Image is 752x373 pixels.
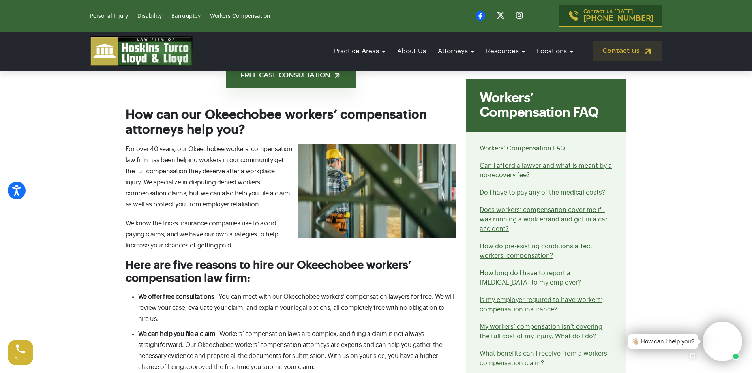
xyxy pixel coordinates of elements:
a: Personal Injury [90,13,128,19]
img: arrow-up-right-light.svg [333,71,341,80]
a: Attorneys [434,40,478,62]
span: [PHONE_NUMBER] [583,15,653,22]
a: Resources [482,40,529,62]
h3: Here are five reasons to hire our Okeechobee workers’ compensation law firm: [126,259,457,285]
a: Does workers’ compensation cover me if I was running a work errand and got in a car accident? [480,207,608,232]
a: Locations [533,40,577,62]
strong: We can help you file a claim [138,331,216,337]
a: How do pre-existing conditions affect workers’ compensation? [480,243,593,259]
a: FREE CASE CONSULTATION [226,63,356,88]
div: 👋🏼 How can I help you? [632,337,694,346]
a: Is my employer required to have workers’ compensation insurance? [480,297,602,313]
a: How long do I have to report a [MEDICAL_DATA] to my employer? [480,270,581,286]
strong: We offer free consultations [138,294,214,300]
span: Call us [15,357,27,361]
a: Workers’ Compensation FAQ [480,145,565,152]
a: Contact us [593,41,662,61]
img: A construction work on a job site. [298,144,456,238]
a: Workers Compensation [210,13,270,19]
div: Workers’ Compensation FAQ [466,79,626,132]
h2: How can our Okeechobee workers’ compensation attorneys help you? [126,107,457,138]
a: About Us [393,40,430,62]
a: Open chat [684,347,701,364]
p: We know the tricks insurance companies use to avoid paying claims, and we have our own strategies... [126,218,457,251]
a: Practice Areas [330,40,389,62]
p: For over 40 years, our Okeechobee workers’ compensation law firm has been helping workers in our ... [126,144,457,210]
a: Contact us [DATE][PHONE_NUMBER] [559,5,662,27]
a: What benefits can I receive from a workers’ compensation claim? [480,351,609,366]
a: Do I have to pay any of the medical costs? [480,189,605,196]
a: Can I afford a lawyer and what is meant by a no-recovery fee? [480,163,612,178]
a: Bankruptcy [171,13,201,19]
img: logo [90,36,193,66]
a: Disability [137,13,162,19]
p: Contact us [DATE] [583,9,653,22]
li: – Workers’ compensation laws are complex, and filing a claim is not always straightforward. Our O... [138,328,457,373]
a: My workers’ compensation isn’t covering the full cost of my injury. What do I do? [480,324,602,339]
li: – You can meet with our Okeechobee workers’ compensation lawyers for free. We will review your ca... [138,291,457,324]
